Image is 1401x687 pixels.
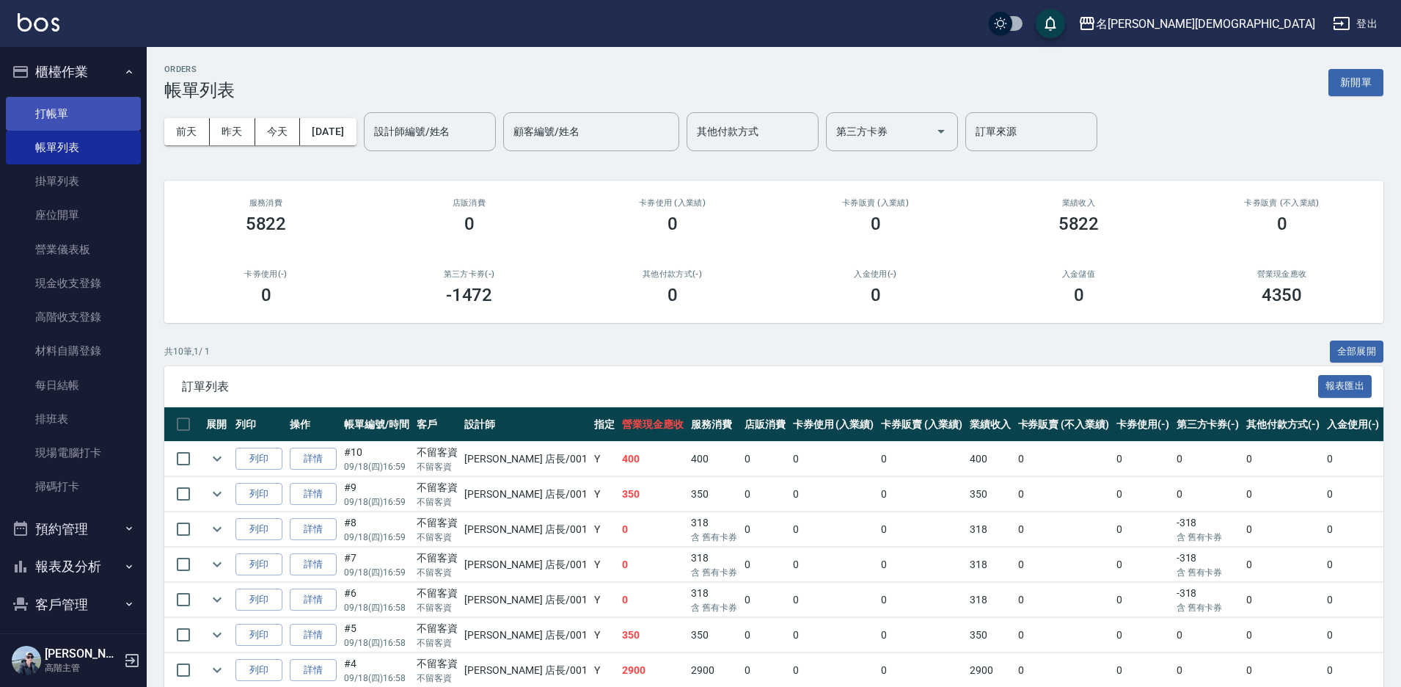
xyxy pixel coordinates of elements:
a: 報表匯出 [1318,379,1372,393]
td: Y [590,477,618,512]
td: 350 [618,477,687,512]
th: 業績收入 [966,407,1014,442]
td: 0 [877,583,966,617]
a: 新開單 [1328,75,1383,89]
button: expand row [206,483,228,505]
th: 店販消費 [741,407,789,442]
th: 入金使用(-) [1323,407,1383,442]
h2: ORDERS [164,65,235,74]
button: 報表及分析 [6,548,141,586]
button: 客戶管理 [6,586,141,624]
p: 09/18 (四) 16:59 [344,495,409,509]
th: 展開 [202,407,232,442]
p: 含 舊有卡券 [1177,601,1240,614]
button: 列印 [235,624,282,647]
p: 共 10 筆, 1 / 1 [164,345,210,358]
h3: 5822 [1058,214,1100,234]
span: 訂單列表 [182,379,1318,394]
td: 0 [741,442,789,476]
th: 列印 [232,407,286,442]
button: 列印 [235,518,282,541]
th: 帳單編號/時間 [340,407,413,442]
p: 09/18 (四) 16:58 [344,636,409,650]
th: 卡券使用 (入業績) [789,407,878,442]
th: 卡券販賣 (入業績) [877,407,966,442]
button: expand row [206,589,228,611]
p: 不留客資 [417,531,458,544]
td: 0 [877,512,966,547]
td: 0 [789,583,878,617]
div: 不留客資 [417,656,458,672]
td: 0 [877,618,966,653]
a: 材料自購登錄 [6,334,141,368]
h3: 0 [871,285,881,305]
td: 0 [618,548,687,582]
td: [PERSON_NAME] 店長 /001 [461,618,590,653]
td: -318 [1173,583,1243,617]
a: 詳情 [290,483,337,506]
h2: 入金使用(-) [791,269,959,279]
a: 排班表 [6,402,141,436]
button: 列印 [235,589,282,611]
button: 列印 [235,448,282,470]
button: 櫃檯作業 [6,53,141,91]
td: 0 [789,512,878,547]
button: 登出 [1327,10,1383,37]
td: #5 [340,618,413,653]
a: 現金收支登錄 [6,266,141,300]
img: Logo [18,13,59,32]
td: #9 [340,477,413,512]
p: 不留客資 [417,636,458,650]
h3: 0 [1074,285,1084,305]
td: 318 [687,583,741,617]
button: 今天 [255,118,301,145]
td: 0 [1243,442,1323,476]
td: 350 [966,618,1014,653]
td: 0 [618,583,687,617]
div: 不留客資 [417,515,458,531]
h2: 營業現金應收 [1198,269,1366,279]
td: 0 [1323,548,1383,582]
a: 營業儀表板 [6,233,141,266]
h3: 0 [261,285,271,305]
div: 名[PERSON_NAME][DEMOGRAPHIC_DATA] [1096,15,1315,33]
h3: -1472 [446,285,493,305]
td: 0 [877,477,966,512]
p: 不留客資 [417,460,458,473]
h3: 服務消費 [182,198,350,208]
h5: [PERSON_NAME] [45,647,120,661]
a: 詳情 [290,553,337,576]
td: 0 [1173,477,1243,512]
p: 含 舊有卡券 [691,566,737,579]
p: 含 舊有卡券 [691,601,737,614]
td: 0 [1113,618,1173,653]
th: 服務消費 [687,407,741,442]
td: 0 [789,442,878,476]
button: expand row [206,624,228,646]
button: expand row [206,448,228,470]
td: 0 [741,477,789,512]
th: 指定 [590,407,618,442]
button: 新開單 [1328,69,1383,96]
th: 卡券販賣 (不入業績) [1014,407,1113,442]
button: 報表匯出 [1318,375,1372,398]
td: 0 [1323,618,1383,653]
div: 不留客資 [417,550,458,566]
a: 掛單列表 [6,164,141,198]
td: 0 [877,442,966,476]
td: Y [590,548,618,582]
th: 卡券使用(-) [1113,407,1173,442]
td: [PERSON_NAME] 店長 /001 [461,548,590,582]
button: 預約管理 [6,510,141,548]
td: 0 [1113,477,1173,512]
td: Y [590,583,618,617]
h3: 0 [871,214,881,234]
td: 0 [1323,512,1383,547]
div: 不留客資 [417,621,458,636]
a: 詳情 [290,624,337,647]
img: Person [12,646,41,675]
p: 不留客資 [417,566,458,579]
p: 不留客資 [417,601,458,614]
td: 0 [789,477,878,512]
td: 0 [1113,512,1173,547]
